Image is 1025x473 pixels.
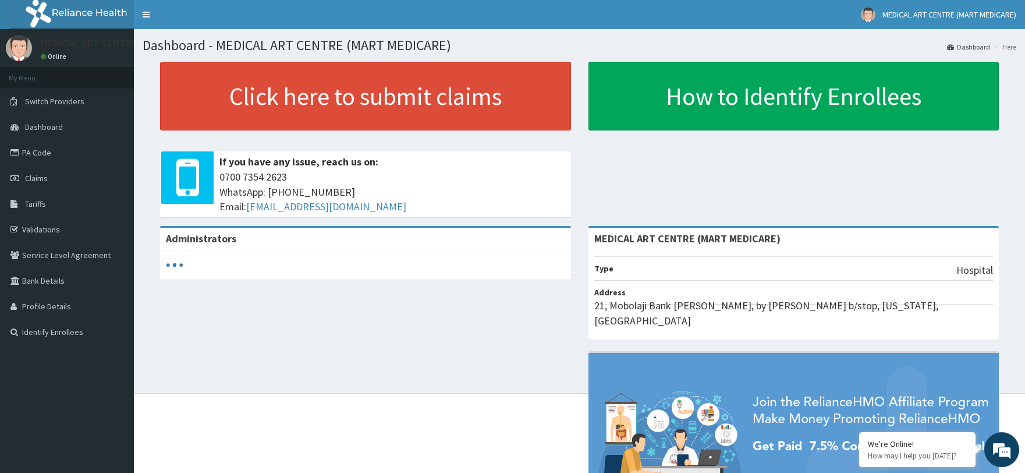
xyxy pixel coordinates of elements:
span: Claims [25,173,48,183]
p: How may I help you today? [868,451,967,461]
p: Hospital [956,263,993,278]
a: Click here to submit claims [160,62,571,130]
b: Administrators [166,232,236,245]
b: If you have any issue, reach us on: [219,155,378,168]
img: User Image [6,35,32,61]
a: Online [41,52,69,61]
a: How to Identify Enrollees [588,62,999,130]
span: MEDICAL ART CENTRE (MART MEDICARE) [882,9,1016,20]
span: 0700 7354 2623 WhatsApp: [PHONE_NUMBER] Email: [219,170,565,214]
div: We're Online! [868,439,967,449]
a: [EMAIL_ADDRESS][DOMAIN_NAME] [246,200,406,213]
strong: MEDICAL ART CENTRE (MART MEDICARE) [594,232,781,245]
span: Dashboard [25,122,63,132]
svg: audio-loading [166,256,183,274]
b: Type [594,263,613,274]
span: Tariffs [25,199,46,209]
span: Switch Providers [25,96,84,107]
p: 21, Mobolaji Bank [PERSON_NAME], by [PERSON_NAME] b/stop, [US_STATE], [GEOGRAPHIC_DATA] [594,298,994,328]
h1: Dashboard - MEDICAL ART CENTRE (MART MEDICARE) [143,38,1016,53]
p: MEDICAL ART CENTRE (MART MEDICARE) [41,38,219,48]
a: Dashboard [947,42,990,52]
img: User Image [861,8,875,22]
li: Here [991,42,1016,52]
b: Address [594,287,626,298]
